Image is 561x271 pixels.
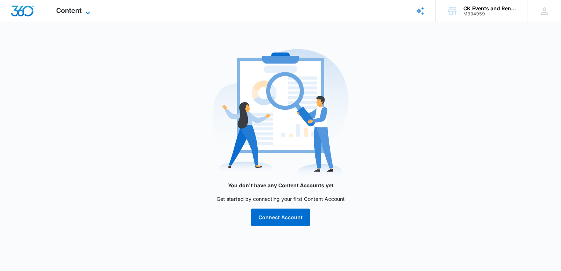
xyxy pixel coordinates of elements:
div: account name [463,6,517,11]
div: account id [463,11,517,17]
button: Connect Account [251,209,310,226]
p: Get started by connecting your first Content Account [134,195,427,203]
img: no-preview.svg [213,46,348,181]
p: You don't have any Content Accounts yet [134,181,427,189]
span: Content [56,7,82,14]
